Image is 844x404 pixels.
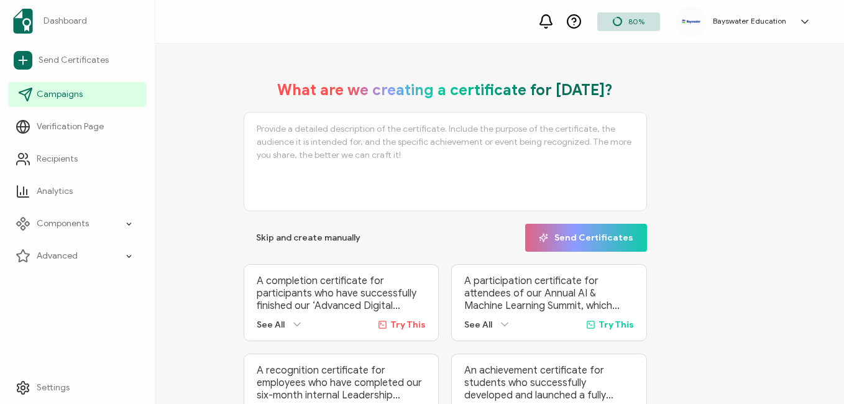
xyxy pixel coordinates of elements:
img: sertifier-logomark-colored.svg [13,9,33,34]
a: Dashboard [8,4,147,39]
a: Send Certificates [8,46,147,75]
span: Verification Page [37,121,104,133]
span: Dashboard [44,15,87,27]
span: Campaigns [37,88,83,101]
span: 80% [628,17,644,26]
span: Advanced [37,250,78,262]
span: Send Certificates [539,233,633,242]
p: A completion certificate for participants who have successfully finished our ‘Advanced Digital Ma... [257,275,426,312]
span: Try This [390,319,426,330]
span: See All [257,319,285,330]
p: A recognition certificate for employees who have completed our six-month internal Leadership Deve... [257,364,426,402]
a: Verification Page [8,114,147,139]
button: Send Certificates [525,224,647,252]
a: Campaigns [8,82,147,107]
span: Recipients [37,153,78,165]
p: A participation certificate for attendees of our Annual AI & Machine Learning Summit, which broug... [464,275,634,312]
span: Try This [599,319,634,330]
span: Send Certificates [39,54,109,67]
h5: Bayswater Education [713,17,786,25]
img: e421b917-46e4-4ebc-81ec-125abdc7015c.png [682,19,700,24]
h1: What are we creating a certificate for [DATE]? [277,81,613,99]
span: Components [37,218,89,230]
span: See All [464,319,492,330]
button: Skip and create manually [244,224,373,252]
iframe: Chat Widget [782,344,844,404]
a: Settings [8,375,147,400]
span: Analytics [37,185,73,198]
p: An achievement certificate for students who successfully developed and launched a fully functiona... [464,364,634,402]
span: Skip and create manually [256,234,360,242]
span: Settings [37,382,70,394]
a: Analytics [8,179,147,204]
a: Recipients [8,147,147,172]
